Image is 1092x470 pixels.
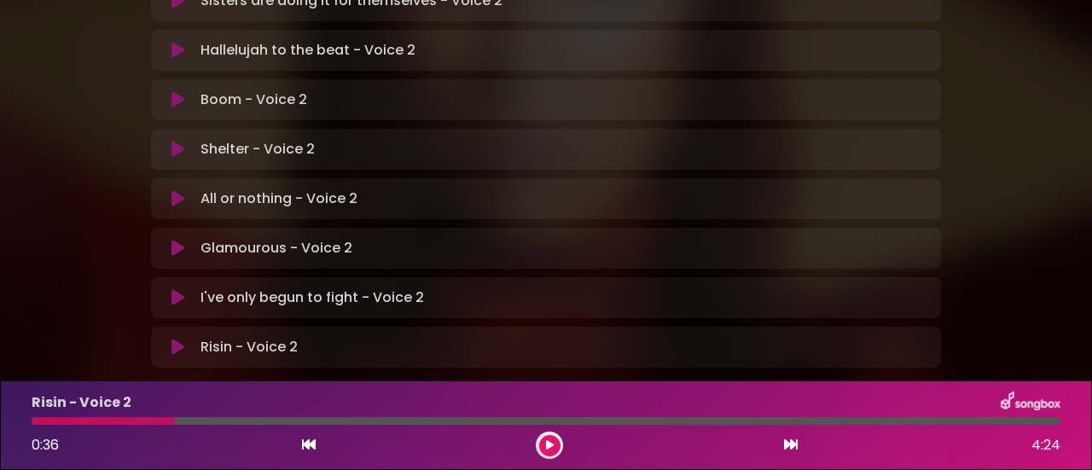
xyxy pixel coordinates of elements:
[200,139,315,160] p: Shelter - Voice 2
[200,189,357,209] p: All or nothing - Voice 2
[1031,435,1060,455] span: 4:24
[200,40,415,61] p: Hallelujah to the beat - Voice 2
[1001,392,1060,414] img: songbox-logo-white.png
[200,238,352,258] p: Glamourous - Voice 2
[200,90,307,110] p: Boom - Voice 2
[32,392,131,413] p: Risin - Voice 2
[200,287,424,308] p: I've only begun to fight - Voice 2
[200,337,298,357] p: Risin - Voice 2
[32,435,59,455] span: 0:36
